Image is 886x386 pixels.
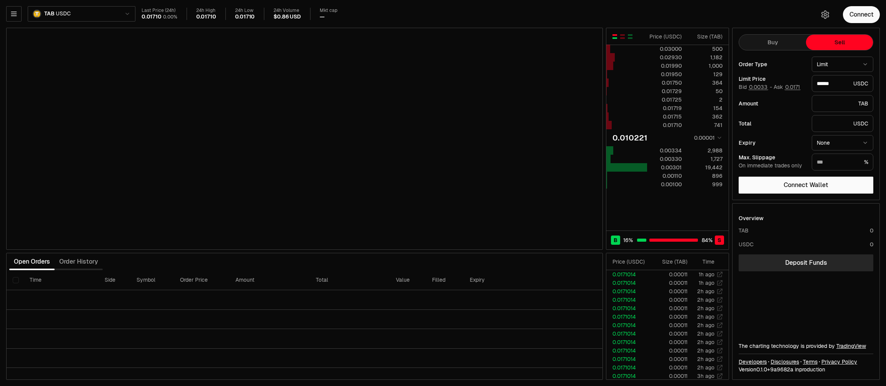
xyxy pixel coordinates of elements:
[739,162,806,169] div: On immediate trades only
[688,180,722,188] div: 999
[130,270,174,290] th: Symbol
[606,346,651,355] td: 0.0171014
[44,10,54,17] span: TAB
[9,254,55,269] button: Open Orders
[647,96,682,104] div: 0.01725
[688,33,722,40] div: Size ( TAB )
[13,277,19,283] button: Select all
[697,373,714,379] time: 3h ago
[688,113,722,120] div: 362
[688,79,722,87] div: 364
[688,96,722,104] div: 2
[142,13,162,20] div: 0.01710
[836,343,866,349] a: TradingView
[612,33,618,40] button: Show Buy and Sell Orders
[821,358,857,366] a: Privacy Policy
[697,305,714,312] time: 2h ago
[651,312,688,321] td: 0.00011
[739,76,806,82] div: Limit Price
[606,287,651,296] td: 0.0171014
[174,270,229,290] th: Order Price
[651,329,688,338] td: 0.00011
[606,279,651,287] td: 0.0171014
[229,270,309,290] th: Amount
[739,84,772,91] span: Bid -
[803,358,818,366] a: Terms
[647,62,682,70] div: 0.01990
[163,14,177,20] div: 0.00%
[739,155,806,160] div: Max. Slippage
[702,236,712,244] span: 84 %
[647,121,682,129] div: 0.01710
[688,164,722,171] div: 19,442
[739,101,806,106] div: Amount
[739,366,873,373] div: Version 0.1.0 + in production
[697,339,714,346] time: 2h ago
[688,147,722,154] div: 2,988
[647,155,682,163] div: 0.00330
[619,33,626,40] button: Show Sell Orders Only
[627,33,633,40] button: Show Buy Orders Only
[606,304,651,312] td: 0.0171014
[770,366,793,373] span: 9a9682a46e2407cf51c08d921ff5d11c09373ea7
[7,28,602,249] iframe: Financial Chart
[739,35,806,50] button: Buy
[235,8,255,13] div: 24h Low
[651,346,688,355] td: 0.00011
[697,313,714,320] time: 2h ago
[464,270,536,290] th: Expiry
[688,104,722,112] div: 154
[812,57,873,72] button: Limit
[692,133,722,142] button: 0.00001
[274,8,300,13] div: 24h Volume
[647,113,682,120] div: 0.01715
[697,347,714,354] time: 2h ago
[688,172,722,180] div: 896
[870,241,873,248] div: 0
[647,164,682,171] div: 0.00301
[717,236,721,244] span: S
[606,338,651,346] td: 0.0171014
[274,13,300,20] div: $0.86 USD
[812,154,873,170] div: %
[320,8,337,13] div: Mkt cap
[739,227,749,234] div: TAB
[612,132,647,143] div: 0.010221
[142,8,177,13] div: Last Price (24h)
[56,10,70,17] span: USDC
[606,363,651,372] td: 0.0171014
[774,84,801,91] span: Ask
[771,358,799,366] a: Disclosures
[651,338,688,346] td: 0.00011
[651,287,688,296] td: 0.00011
[651,363,688,372] td: 0.00011
[647,172,682,180] div: 0.00110
[623,236,633,244] span: 16 %
[606,321,651,329] td: 0.0171014
[688,121,722,129] div: 741
[390,270,426,290] th: Value
[651,270,688,279] td: 0.00011
[739,358,767,366] a: Developers
[784,84,801,90] button: 0.0171
[23,270,98,290] th: Time
[33,10,40,17] img: TAB Logo
[697,356,714,363] time: 2h ago
[606,312,651,321] td: 0.0171014
[688,70,722,78] div: 129
[806,35,873,50] button: Sell
[688,87,722,95] div: 50
[739,177,873,194] button: Connect Wallet
[606,270,651,279] td: 0.0171014
[688,62,722,70] div: 1,000
[688,53,722,61] div: 1,182
[651,372,688,380] td: 0.00011
[697,288,714,295] time: 2h ago
[647,87,682,95] div: 0.01729
[98,270,130,290] th: Side
[235,13,255,20] div: 0.01710
[614,236,617,244] span: B
[647,79,682,87] div: 0.01750
[196,13,216,20] div: 0.01710
[697,364,714,371] time: 2h ago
